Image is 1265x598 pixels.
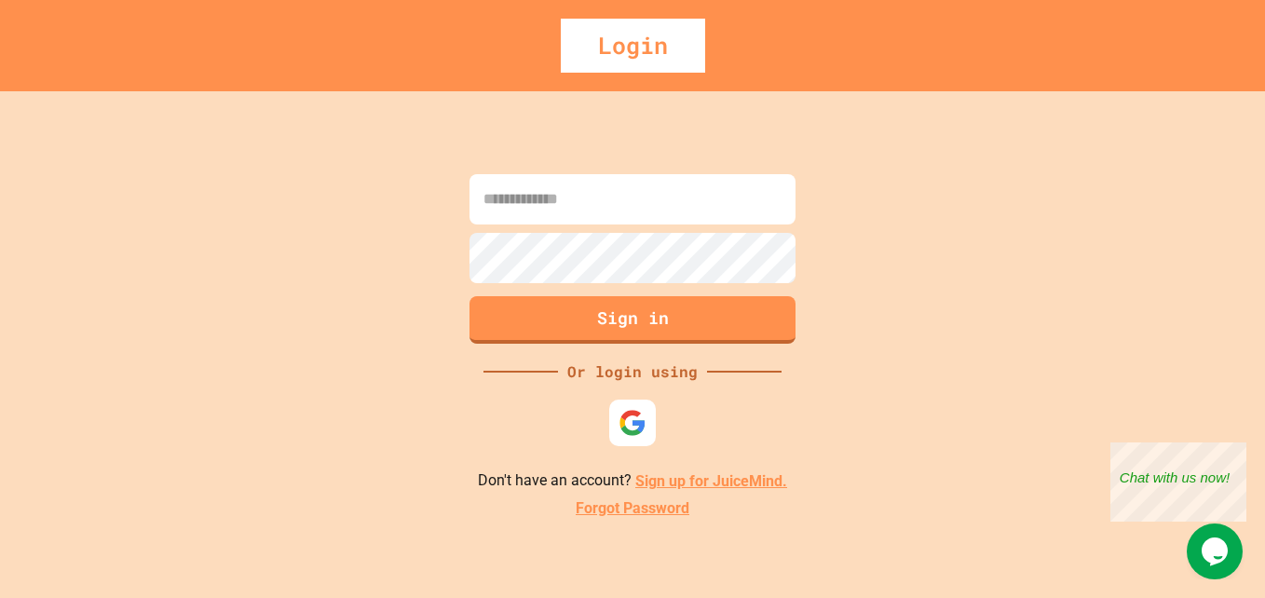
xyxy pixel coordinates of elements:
[1110,442,1246,522] iframe: chat widget
[561,19,705,73] div: Login
[558,360,707,383] div: Or login using
[576,497,689,520] a: Forgot Password
[478,469,787,493] p: Don't have an account?
[619,409,646,437] img: google-icon.svg
[1187,523,1246,579] iframe: chat widget
[469,296,796,344] button: Sign in
[635,472,787,490] a: Sign up for JuiceMind.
